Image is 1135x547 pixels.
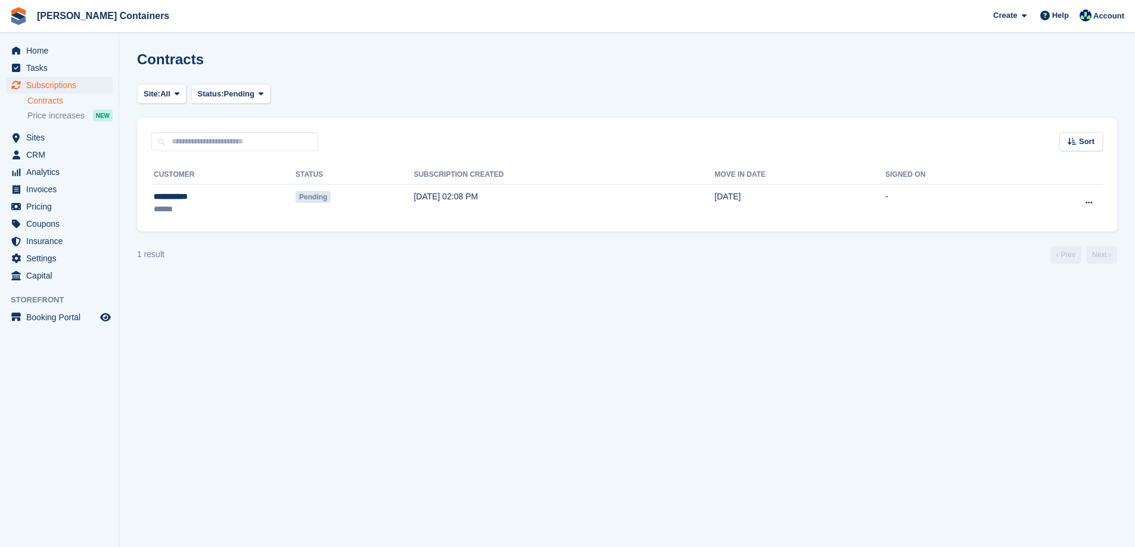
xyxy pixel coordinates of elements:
[885,165,1019,185] th: Signed on
[6,77,113,93] a: menu
[993,10,1017,21] span: Create
[6,309,113,326] a: menu
[413,165,714,185] th: Subscription created
[6,198,113,215] a: menu
[885,185,1019,222] td: -
[137,248,164,261] div: 1 result
[413,185,714,222] td: [DATE] 02:08 PM
[1079,136,1094,148] span: Sort
[6,164,113,180] a: menu
[26,146,98,163] span: CRM
[26,309,98,326] span: Booking Portal
[1050,246,1081,264] a: Previous
[1093,10,1124,22] span: Account
[6,181,113,198] a: menu
[224,88,254,100] span: Pending
[6,233,113,249] a: menu
[6,42,113,59] a: menu
[137,51,204,67] h1: Contracts
[32,6,174,26] a: [PERSON_NAME] Containers
[1086,246,1117,264] a: Next
[26,181,98,198] span: Invoices
[198,88,224,100] span: Status:
[6,250,113,267] a: menu
[98,310,113,324] a: Preview store
[26,60,98,76] span: Tasks
[714,165,885,185] th: Move in date
[26,233,98,249] span: Insurance
[1052,10,1069,21] span: Help
[6,267,113,284] a: menu
[27,110,85,121] span: Price increases
[11,294,119,306] span: Storefront
[26,164,98,180] span: Analytics
[1080,10,1092,21] img: Audra Whitelaw
[1048,246,1120,264] nav: Page
[151,165,296,185] th: Customer
[93,110,113,121] div: NEW
[26,42,98,59] span: Home
[27,95,113,107] a: Contracts
[6,146,113,163] a: menu
[296,165,413,185] th: Status
[6,215,113,232] a: menu
[6,129,113,146] a: menu
[296,191,331,203] span: Pending
[26,129,98,146] span: Sites
[10,7,27,25] img: stora-icon-8386f47178a22dfd0bd8f6a31ec36ba5ce8667c1dd55bd0f319d3a0aa187defe.svg
[26,215,98,232] span: Coupons
[26,77,98,93] span: Subscriptions
[26,267,98,284] span: Capital
[26,198,98,215] span: Pricing
[144,88,160,100] span: Site:
[27,109,113,122] a: Price increases NEW
[160,88,170,100] span: All
[137,84,186,104] button: Site: All
[6,60,113,76] a: menu
[26,250,98,267] span: Settings
[714,185,885,222] td: [DATE]
[191,84,270,104] button: Status: Pending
